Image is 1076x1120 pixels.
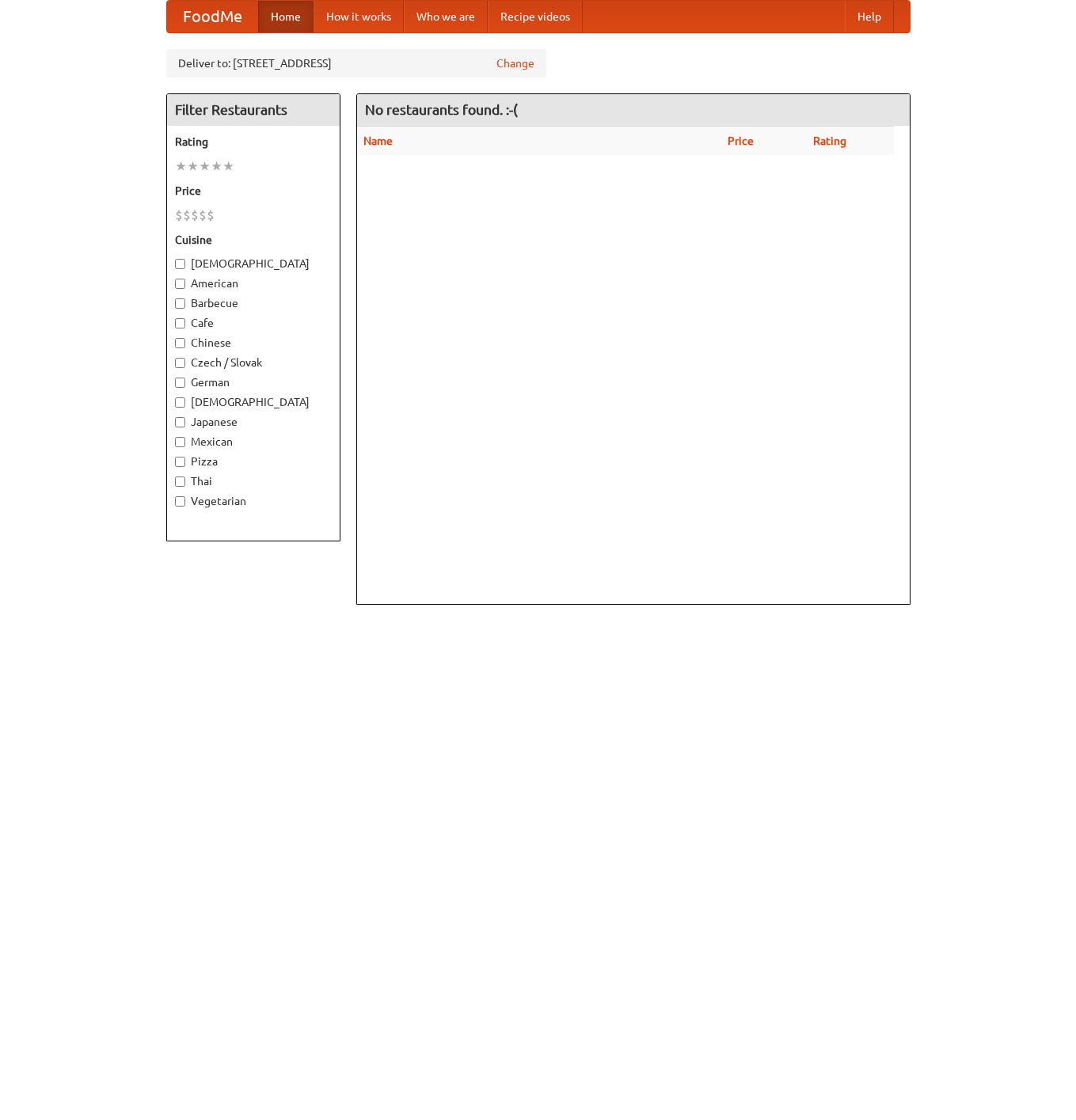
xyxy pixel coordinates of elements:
[211,158,222,175] li: ★
[175,394,332,410] label: [DEMOGRAPHIC_DATA]
[166,49,546,78] div: Deliver to: [STREET_ADDRESS]
[175,414,332,430] label: Japanese
[728,135,754,147] a: Price
[175,298,185,309] input: Barbecue
[175,207,183,224] li: $
[175,437,185,447] input: Mexican
[314,1,404,32] a: How it works
[175,397,185,408] input: [DEMOGRAPHIC_DATA]
[175,417,185,427] input: Japanese
[175,134,332,150] h5: Rating
[175,496,185,507] input: Vegetarian
[187,158,199,175] li: ★
[167,1,258,32] a: FoodMe
[199,207,207,224] li: $
[175,295,332,311] label: Barbecue
[175,158,187,175] li: ★
[175,232,332,248] h5: Cuisine
[845,1,894,32] a: Help
[175,338,185,348] input: Chinese
[258,1,314,32] a: Home
[167,94,340,126] h4: Filter Restaurants
[175,374,332,390] label: German
[365,102,518,117] ng-pluralize: No restaurants found. :-(
[175,335,332,351] label: Chinese
[496,55,534,71] a: Change
[175,358,185,368] input: Czech / Slovak
[175,457,185,467] input: Pizza
[175,275,332,291] label: American
[222,158,234,175] li: ★
[199,158,211,175] li: ★
[175,315,332,331] label: Cafe
[175,454,332,469] label: Pizza
[191,207,199,224] li: $
[175,318,185,328] input: Cafe
[175,378,185,388] input: German
[813,135,846,147] a: Rating
[175,476,185,487] input: Thai
[175,434,332,450] label: Mexican
[175,279,185,289] input: American
[175,473,332,489] label: Thai
[207,207,215,224] li: $
[363,135,393,147] a: Name
[175,256,332,271] label: [DEMOGRAPHIC_DATA]
[183,207,191,224] li: $
[404,1,488,32] a: Who we are
[175,259,185,269] input: [DEMOGRAPHIC_DATA]
[488,1,583,32] a: Recipe videos
[175,493,332,509] label: Vegetarian
[175,355,332,370] label: Czech / Slovak
[175,183,332,199] h5: Price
